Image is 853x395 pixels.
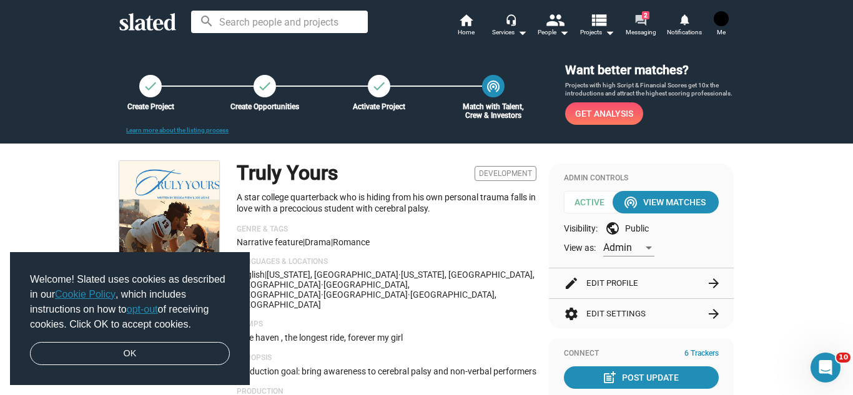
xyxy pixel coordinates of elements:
span: · [321,280,323,290]
span: Narrative feature [237,237,303,247]
span: 10 [836,353,851,363]
a: Cookie Policy [55,289,116,300]
div: View Matches [626,191,706,213]
div: Visibility: Public [564,221,719,236]
mat-icon: wifi_tethering [486,79,501,94]
span: Admin [603,241,632,253]
mat-icon: arrow_drop_down [515,25,530,40]
mat-icon: settings [564,306,579,321]
p: Synopsis [237,353,536,363]
mat-icon: people [546,11,564,29]
mat-icon: wifi_tethering [623,195,638,210]
a: Match with Talent, Crew & Investors [482,75,505,97]
span: [US_STATE], [GEOGRAPHIC_DATA] [267,270,398,280]
p: Projects with high Script & Financial Scores get 10x the introductions and attract the highest sc... [565,81,734,98]
div: Activate Project [338,102,420,111]
span: | [265,270,267,280]
a: Home [444,12,488,40]
button: Projects [575,12,619,40]
span: Home [458,25,475,40]
span: Welcome! Slated uses cookies as described in our , which includes instructions on how to of recei... [30,272,230,332]
iframe: Intercom live chat [811,353,841,383]
span: · [398,270,401,280]
span: Romance [333,237,370,247]
input: Search people and projects [191,11,368,33]
a: 2Messaging [619,12,663,40]
h1: Truly Yours [237,160,338,187]
mat-icon: view_list [589,11,608,29]
div: Services [492,25,527,40]
button: Services [488,12,531,40]
a: dismiss cookie message [30,342,230,366]
mat-icon: arrow_drop_down [602,25,617,40]
span: 2 [642,11,649,19]
img: Truly Yours [119,161,219,309]
span: Messaging [626,25,656,40]
div: Match with Talent, Crew & Investors [452,102,535,120]
a: Notifications [663,12,706,40]
span: · [321,290,323,300]
span: production goal: bring awareness to cerebral palsy and non-verbal performers [237,366,536,376]
button: View Matches [613,191,719,213]
span: Active [564,191,624,213]
mat-icon: arrow_forward [706,306,721,321]
span: Projects [580,25,614,40]
a: opt-out [127,304,158,315]
button: Edit Profile [564,268,719,298]
mat-icon: arrow_forward [706,276,721,291]
button: People [531,12,575,40]
span: | [303,237,305,247]
mat-icon: public [605,221,620,236]
div: cookieconsent [10,252,250,386]
span: Notifications [667,25,702,40]
button: Jessica FrewMe [706,9,736,41]
div: Post Update [604,366,679,389]
a: Learn more about the listing process [126,127,229,134]
p: safe haven , the longest ride, forever my girl [237,332,536,344]
mat-icon: edit [564,276,579,291]
span: [GEOGRAPHIC_DATA], [GEOGRAPHIC_DATA] [237,280,410,300]
mat-icon: headset_mic [505,14,516,25]
img: Jessica Frew [714,11,729,26]
button: Post Update [564,366,719,389]
button: Edit Settings [564,299,719,329]
span: Me [717,25,726,40]
mat-icon: check [143,79,158,94]
span: 6 Trackers [684,349,719,359]
p: A star college quarterback who is hiding from his own personal trauma falls in love with a precoc... [237,192,536,215]
p: Genre & Tags [237,225,536,235]
a: Create Opportunities [254,75,276,97]
mat-icon: arrow_drop_down [556,25,571,40]
div: Connect [564,349,719,359]
span: View as: [564,242,596,254]
mat-icon: check [257,79,272,94]
mat-icon: post_add [602,370,617,385]
a: Get Analysis [565,102,643,125]
span: [GEOGRAPHIC_DATA] [323,290,408,300]
button: Activate Project [368,75,390,97]
div: People [538,25,569,40]
div: Create Opportunities [224,102,306,111]
mat-icon: home [458,12,473,27]
span: | [331,237,333,247]
span: Development [475,166,536,181]
span: · [408,290,410,300]
div: Admin Controls [564,173,719,183]
div: Create Project [109,102,192,111]
mat-icon: notifications [678,13,690,25]
p: Comps [237,319,536,329]
span: Drama [305,237,331,247]
h3: Want better matches? [565,62,734,79]
span: English [237,270,265,280]
p: Languages & Locations [237,257,536,267]
mat-icon: check [372,79,387,94]
span: Get Analysis [575,102,633,125]
mat-icon: forum [634,14,646,26]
